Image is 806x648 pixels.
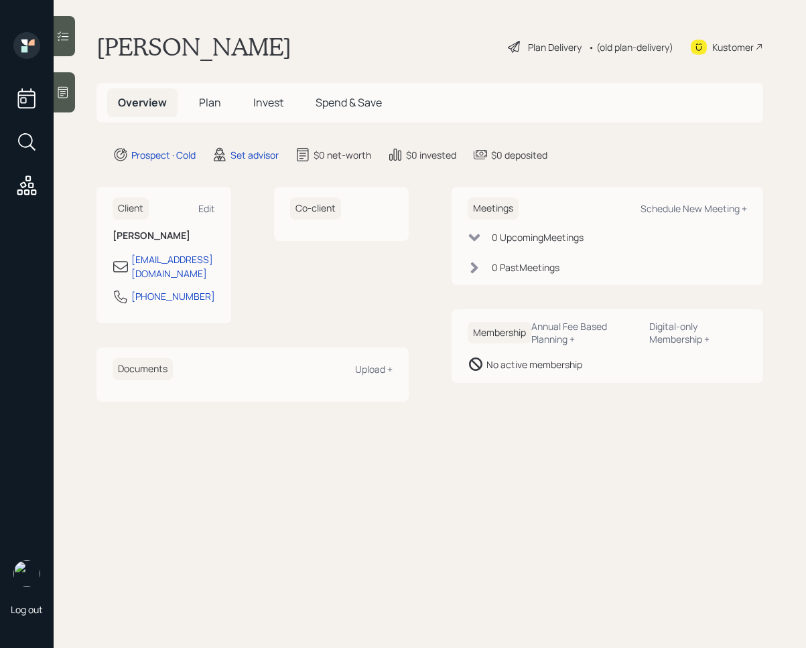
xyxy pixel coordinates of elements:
[492,230,584,244] div: 0 Upcoming Meeting s
[492,260,559,274] div: 0 Past Meeting s
[113,197,149,220] h6: Client
[491,148,547,162] div: $0 deposited
[290,197,341,220] h6: Co-client
[118,95,167,110] span: Overview
[468,197,519,220] h6: Meetings
[230,148,279,162] div: Set advisor
[406,148,456,162] div: $0 invested
[712,40,754,54] div: Kustomer
[486,357,582,372] div: No active membership
[316,95,382,110] span: Spend & Save
[588,40,673,54] div: • (old plan-delivery)
[253,95,283,110] span: Invest
[649,320,747,345] div: Digital-only Membership +
[355,363,393,376] div: Upload +
[641,202,747,215] div: Schedule New Meeting +
[13,560,40,587] img: retirable_logo.png
[131,252,215,280] div: [EMAIL_ADDRESS][DOMAIN_NAME]
[531,320,639,345] div: Annual Fee Based Planning +
[528,40,582,54] div: Plan Delivery
[11,603,43,616] div: Log out
[96,32,291,62] h1: [PERSON_NAME]
[131,289,215,303] div: [PHONE_NUMBER]
[468,322,531,344] h6: Membership
[113,358,173,380] h6: Documents
[113,230,215,242] h6: [PERSON_NAME]
[314,148,371,162] div: $0 net-worth
[199,95,221,110] span: Plan
[131,148,196,162] div: Prospect · Cold
[198,202,215,215] div: Edit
